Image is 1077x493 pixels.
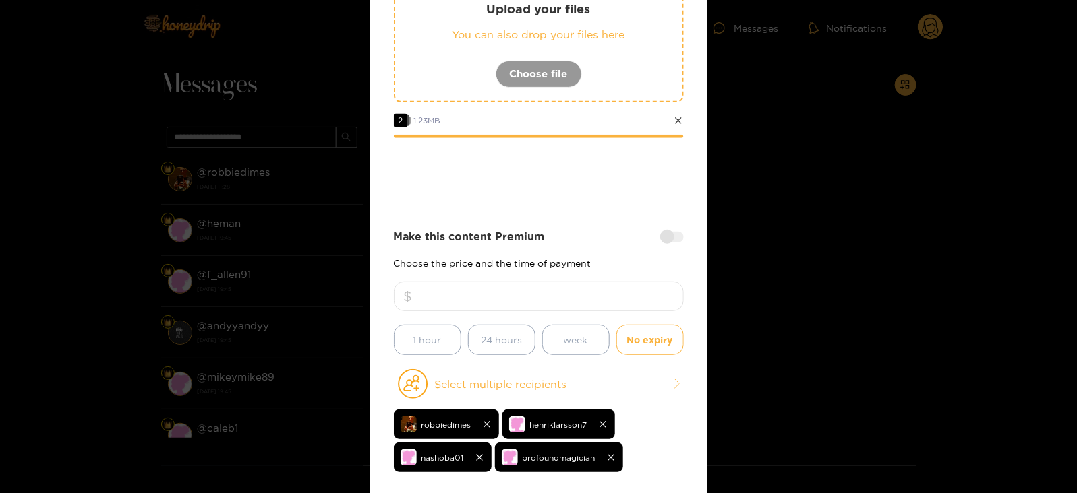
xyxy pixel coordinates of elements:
[421,417,471,432] span: robbiedimes
[496,61,582,88] button: Choose file
[509,416,525,432] img: no-avatar.png
[394,229,545,244] strong: Make this content Premium
[401,449,417,465] img: no-avatar.png
[542,325,610,355] button: week
[627,332,673,348] span: No expiry
[422,1,656,17] p: Upload your files
[394,258,684,268] p: Choose the price and the time of payment
[468,325,535,355] button: 24 hours
[394,325,461,355] button: 1 hour
[414,116,441,125] span: 1.23 MB
[481,332,522,348] span: 24 hours
[502,449,518,465] img: no-avatar.png
[421,450,464,465] span: nashoba01
[616,325,684,355] button: No expiry
[523,450,595,465] span: profoundmagician
[394,114,407,127] span: 2
[564,332,588,348] span: week
[401,416,417,432] img: upxnl-screenshot_20250725_032726_gallery.jpg
[394,368,684,399] button: Select multiple recipients
[413,332,442,348] span: 1 hour
[530,417,587,432] span: henriklarsson7
[422,27,656,42] p: You can also drop your files here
